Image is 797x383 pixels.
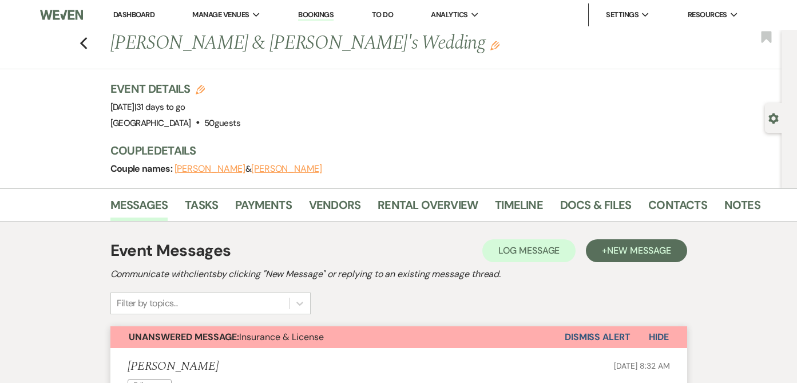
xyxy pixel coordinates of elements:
a: Rental Overview [378,196,478,221]
a: Bookings [298,10,334,21]
span: New Message [607,244,671,256]
a: Dashboard [113,10,154,19]
strong: Unanswered Message: [129,331,239,343]
a: Messages [110,196,168,221]
div: Filter by topics... [117,297,178,310]
span: [DATE] [110,101,185,113]
h1: [PERSON_NAME] & [PERSON_NAME]'s Wedding [110,30,623,57]
span: | [134,101,185,113]
a: Timeline [495,196,543,221]
span: Manage Venues [192,9,249,21]
button: [PERSON_NAME] [175,164,245,173]
span: & [175,163,322,175]
button: [PERSON_NAME] [251,164,322,173]
h1: Event Messages [110,239,231,263]
a: Vendors [309,196,360,221]
h2: Communicate with clients by clicking "New Message" or replying to an existing message thread. [110,267,687,281]
button: +New Message [586,239,687,262]
a: Docs & Files [560,196,631,221]
a: To Do [372,10,393,19]
span: [GEOGRAPHIC_DATA] [110,117,191,129]
span: [DATE] 8:32 AM [614,361,669,371]
span: Hide [649,331,669,343]
span: Log Message [498,244,560,256]
span: Analytics [431,9,467,21]
span: Couple names: [110,163,175,175]
a: Contacts [648,196,707,221]
h3: Event Details [110,81,240,97]
span: 31 days to go [136,101,185,113]
button: Dismiss Alert [565,326,631,348]
button: Unanswered Message:Insurance & License [110,326,565,348]
a: Payments [235,196,292,221]
span: Insurance & License [129,331,324,343]
h5: [PERSON_NAME] [128,360,219,374]
span: 50 guests [204,117,240,129]
span: Settings [606,9,639,21]
a: Notes [724,196,760,221]
span: Resources [688,9,727,21]
h3: Couple Details [110,143,751,159]
img: Weven Logo [40,3,83,27]
a: Tasks [185,196,218,221]
button: Log Message [482,239,576,262]
button: Edit [490,40,499,50]
button: Hide [631,326,687,348]
button: Open lead details [768,112,779,123]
